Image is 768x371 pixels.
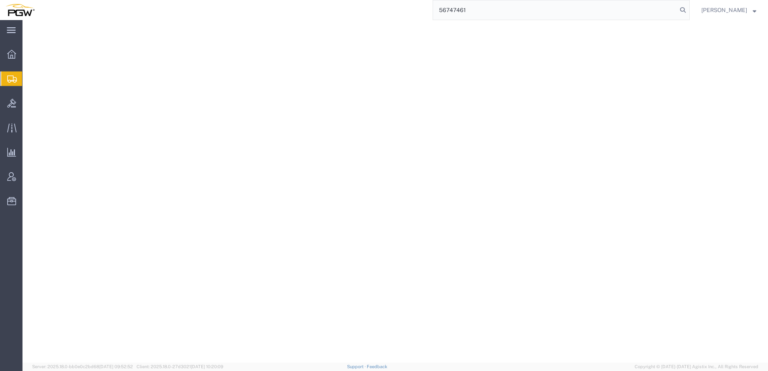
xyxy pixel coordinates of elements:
[137,364,223,369] span: Client: 2025.18.0-27d3021
[6,4,35,16] img: logo
[701,6,747,14] span: Amber Hickey
[635,363,758,370] span: Copyright © [DATE]-[DATE] Agistix Inc., All Rights Reserved
[191,364,223,369] span: [DATE] 10:20:09
[347,364,367,369] a: Support
[22,20,768,363] iframe: FS Legacy Container
[32,364,133,369] span: Server: 2025.18.0-bb0e0c2bd68
[99,364,133,369] span: [DATE] 09:52:52
[433,0,677,20] input: Search for shipment number, reference number
[367,364,387,369] a: Feedback
[701,5,757,15] button: [PERSON_NAME]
